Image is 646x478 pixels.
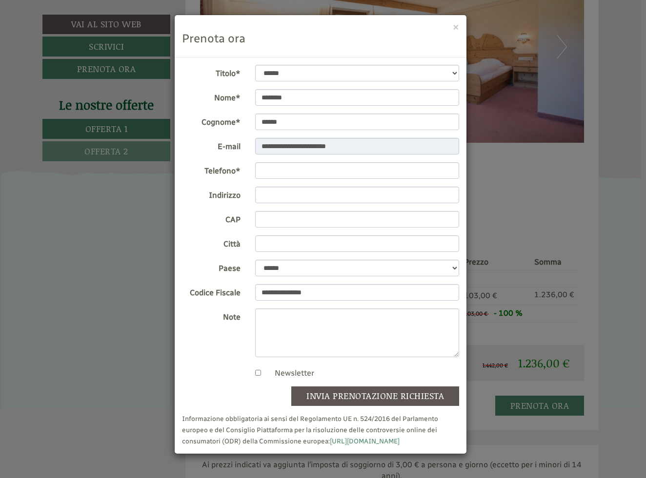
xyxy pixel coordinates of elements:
[175,260,248,274] label: Paese
[175,114,248,128] label: Cognome*
[175,235,248,250] label: Città
[175,89,248,104] label: Nome*
[265,368,314,379] label: Newsletter
[175,211,248,226] label: CAP
[175,284,248,299] label: Codice Fiscale
[175,162,248,177] label: Telefono*
[175,138,248,153] label: E-mail
[330,437,400,445] a: [URL][DOMAIN_NAME]
[291,386,459,406] button: invia prenotazione richiesta
[175,308,248,323] label: Note
[175,187,248,201] label: Indirizzo
[182,415,438,445] small: Informazione obbligatoria ai sensi del Regolamento UE n. 524/2016 del Parlamento europeo e del Co...
[453,21,459,32] button: ×
[182,32,459,45] h3: Prenota ora
[175,65,248,79] label: Titolo*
